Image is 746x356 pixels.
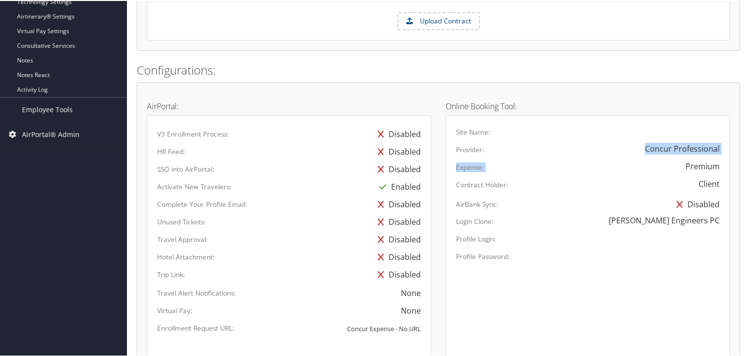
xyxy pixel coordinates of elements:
label: Upload Contract [398,12,479,29]
h4: AirPortal: [147,101,431,109]
label: AirBank Sync: [456,198,498,208]
label: Profile Login: [456,233,496,243]
span: Employee Tools [22,97,73,121]
label: Profile Password: [456,251,510,260]
div: Disabled [373,265,421,282]
span: AirPortal® Admin [22,121,80,146]
div: Disabled [373,124,421,142]
label: Unused Tickets: [157,216,206,226]
h4: Online Booking Tool: [446,101,730,109]
div: Enabled [374,177,421,195]
label: Enrollment Request URL: [157,322,234,332]
div: Disabled [373,212,421,230]
label: Travel Alert Notifications: [157,287,236,297]
div: None [401,286,421,298]
label: Provider: [456,144,484,154]
small: Concur Expense - No URL [347,323,421,332]
label: Site Name: [456,126,490,136]
div: Disabled [373,195,421,212]
div: Disabled [373,159,421,177]
div: Premium [685,159,720,171]
div: Concur Professional [645,142,720,154]
div: Disabled [373,142,421,159]
div: Client [699,177,720,189]
label: Travel Approval: [157,234,208,243]
label: Trip Link: [157,269,185,278]
div: None [401,304,421,316]
label: Hotel Attachment: [157,251,215,261]
label: Virtual Pay: [157,305,192,315]
label: Expense: [456,161,484,171]
label: Login Clone: [456,216,494,225]
div: Disabled [373,230,421,247]
label: HR Feed: [157,146,185,156]
div: Disabled [373,247,421,265]
label: Contract Holder: [456,179,508,189]
label: Activate New Travelers: [157,181,231,191]
label: Complete Your Profile Email: [157,198,247,208]
label: V3 Enrollment Process: [157,128,229,138]
label: SSO into AirPortal: [157,163,214,173]
h2: Configurations: [137,61,740,78]
div: Disabled [672,195,720,212]
div: [PERSON_NAME] Engineers PC [609,214,720,225]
